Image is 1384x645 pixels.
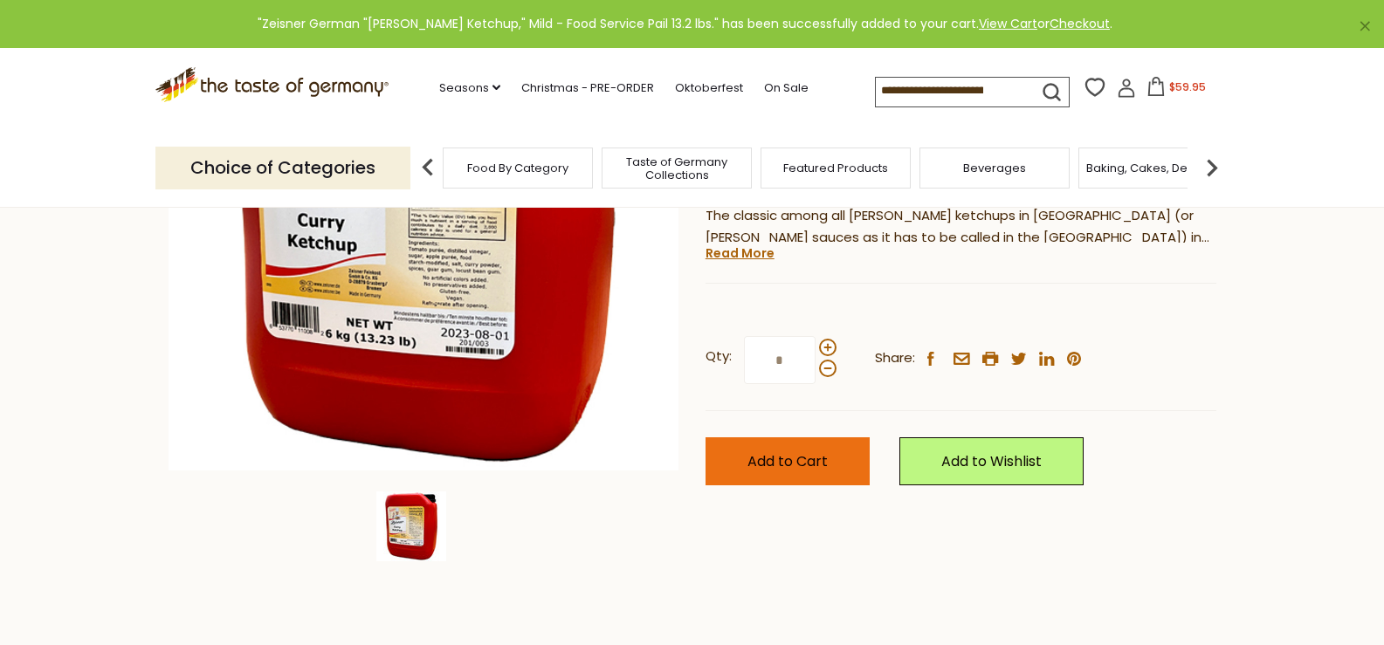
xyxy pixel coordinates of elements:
[963,161,1026,175] a: Beverages
[706,244,775,262] a: Read More
[979,15,1037,32] a: View Cart
[1360,21,1370,31] a: ×
[1169,79,1206,94] span: $59.95
[439,79,500,98] a: Seasons
[706,205,1216,249] p: The classic among all [PERSON_NAME] ketchups in [GEOGRAPHIC_DATA] (or [PERSON_NAME] sauces as it ...
[899,437,1084,485] a: Add to Wishlist
[410,150,445,185] img: previous arrow
[1050,15,1110,32] a: Checkout
[1086,161,1222,175] a: Baking, Cakes, Desserts
[1195,150,1229,185] img: next arrow
[675,79,743,98] a: Oktoberfest
[376,491,446,561] img: Zeisner German "Curry Ketchup," Mild - Food Service Pail 13.2 lbs.
[607,155,747,182] a: Taste of Germany Collections
[1140,77,1214,103] button: $59.95
[783,161,888,175] a: Featured Products
[764,79,809,98] a: On Sale
[706,437,870,485] button: Add to Cart
[706,346,732,367] strong: Qty:
[744,336,816,384] input: Qty:
[747,451,828,471] span: Add to Cart
[875,347,915,369] span: Share:
[155,147,410,189] p: Choice of Categories
[521,79,654,98] a: Christmas - PRE-ORDER
[14,14,1356,34] div: "Zeisner German "[PERSON_NAME] Ketchup," Mild - Food Service Pail 13.2 lbs." has been successfull...
[467,161,568,175] a: Food By Category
